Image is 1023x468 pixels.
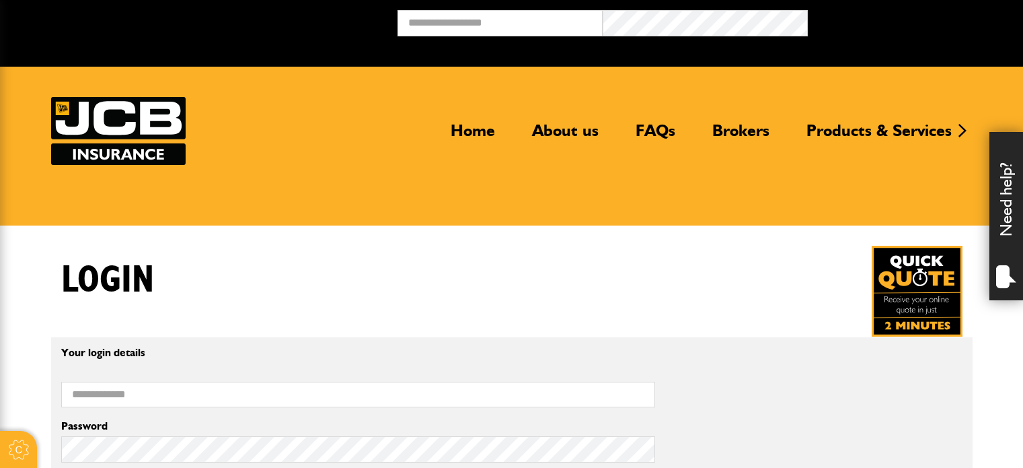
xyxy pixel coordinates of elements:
a: FAQs [626,121,685,152]
a: Brokers [702,121,780,152]
a: Get your insurance quote in just 2-minutes [872,246,962,337]
h1: Login [61,258,154,303]
a: About us [522,121,609,152]
img: Quick Quote [872,246,962,337]
label: Password [61,421,655,432]
a: JCB Insurance Services [51,97,186,165]
div: Need help? [989,132,1023,300]
a: Home [441,121,505,152]
img: JCB Insurance Services logo [51,97,186,165]
a: Products & Services [796,121,962,152]
button: Broker Login [808,10,1013,31]
p: Your login details [61,347,655,358]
